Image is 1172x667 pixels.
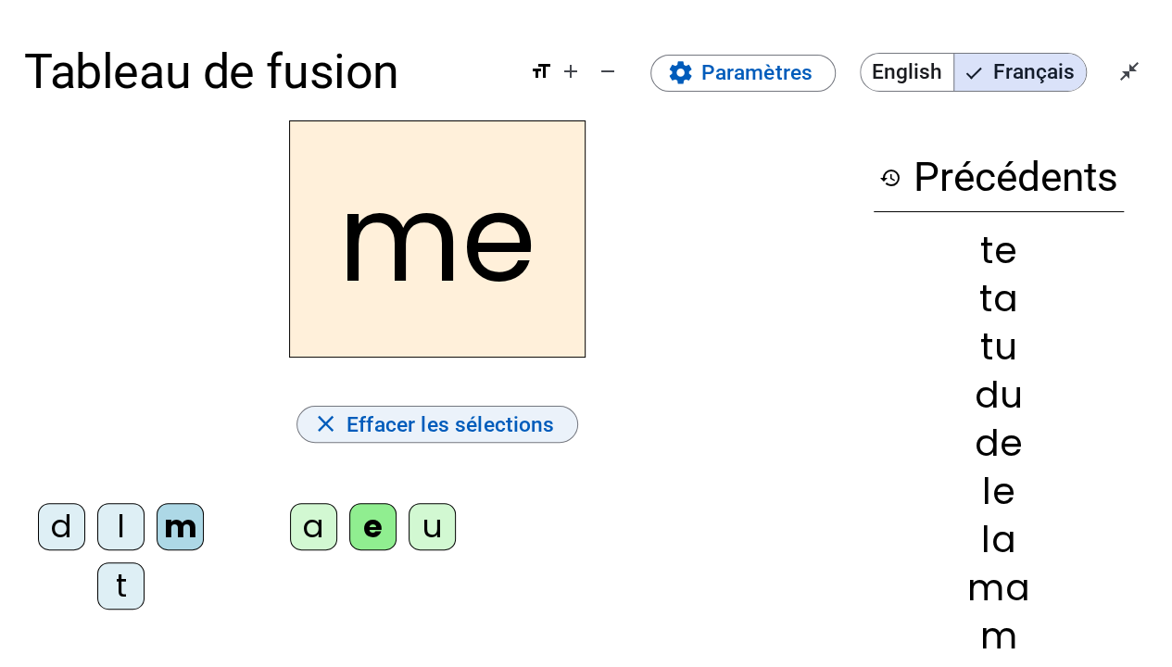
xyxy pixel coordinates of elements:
[874,570,1124,606] div: ma
[879,167,901,189] mat-icon: history
[666,59,693,86] mat-icon: settings
[296,406,578,443] button: Effacer les sélections
[157,503,204,550] div: m
[874,145,1124,212] h3: Précédents
[312,410,339,437] mat-icon: close
[700,55,813,91] span: Paramètres
[552,53,589,90] button: Augmenter la taille de la police
[860,53,1087,92] mat-button-toggle-group: Language selection
[1118,60,1140,82] mat-icon: close_fullscreen
[874,377,1124,413] div: du
[874,522,1124,558] div: la
[1111,53,1148,90] button: Quitter le plein écran
[409,503,456,550] div: u
[861,54,953,91] span: English
[97,562,145,610] div: t
[347,407,554,443] span: Effacer les sélections
[589,53,626,90] button: Diminuer la taille de la police
[650,55,836,92] button: Paramètres
[874,618,1124,654] div: m
[560,60,582,82] mat-icon: add
[530,60,552,82] mat-icon: format_size
[874,281,1124,317] div: ta
[874,473,1124,510] div: le
[290,503,337,550] div: a
[349,503,397,550] div: e
[97,503,145,550] div: l
[289,120,586,358] h2: me
[38,503,85,550] div: d
[874,425,1124,461] div: de
[24,24,506,120] h1: Tableau de fusion
[874,233,1124,269] div: te
[954,54,1086,91] span: Français
[874,329,1124,365] div: tu
[597,60,619,82] mat-icon: remove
